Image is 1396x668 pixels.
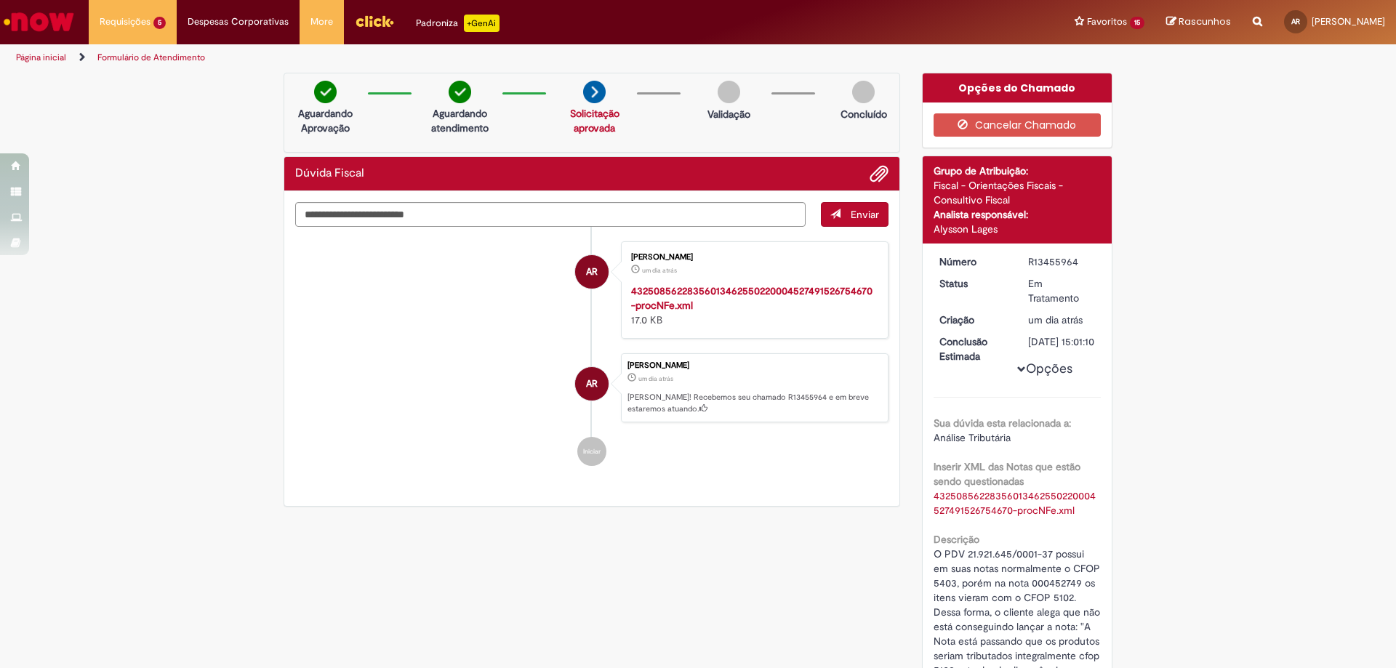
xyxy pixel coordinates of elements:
h2: Dúvida Fiscal Histórico de tíquete [295,167,364,180]
div: [PERSON_NAME] [631,253,873,262]
time: 28/08/2025 09:01:07 [1028,313,1083,326]
div: 17.0 KB [631,283,873,327]
ul: Trilhas de página [11,44,920,71]
li: Ana Julia Brezolin Righi [295,353,888,423]
textarea: Digite sua mensagem aqui... [295,202,806,227]
img: arrow-next.png [583,81,606,103]
span: Enviar [851,208,879,221]
button: Cancelar Chamado [934,113,1102,137]
div: Analista responsável: [934,207,1102,222]
span: Rascunhos [1179,15,1231,28]
button: Adicionar anexos [870,164,888,183]
span: Despesas Corporativas [188,15,289,29]
div: Fiscal - Orientações Fiscais - Consultivo Fiscal [934,178,1102,207]
div: Opções do Chamado [923,73,1112,102]
button: Enviar [821,202,888,227]
img: img-circle-grey.png [852,81,875,103]
span: Favoritos [1087,15,1127,29]
a: Solicitação aprovada [570,107,619,134]
a: Download de 43250856228356013462550220004527491526754670-procNFe.xml [934,489,1096,517]
img: click_logo_yellow_360x200.png [355,10,394,32]
div: Ana Julia Brezolin Righi [575,367,609,401]
img: ServiceNow [1,7,76,36]
ul: Histórico de tíquete [295,227,888,481]
b: Inserir XML das Notas que estão sendo questionadas [934,460,1080,488]
span: 15 [1130,17,1144,29]
div: [PERSON_NAME] [627,361,880,370]
p: [PERSON_NAME]! Recebemos seu chamado R13455964 e em breve estaremos atuando. [627,392,880,414]
div: Grupo de Atribuição: [934,164,1102,178]
div: Ana Julia Brezolin Righi [575,255,609,289]
p: Validação [707,107,750,121]
b: Sua dúvida esta relacionada a: [934,417,1071,430]
p: +GenAi [464,15,500,32]
div: Em Tratamento [1028,276,1096,305]
a: Rascunhos [1166,15,1231,29]
div: 28/08/2025 09:01:07 [1028,313,1096,327]
span: um dia atrás [1028,313,1083,326]
dt: Criação [928,313,1018,327]
img: check-circle-green.png [314,81,337,103]
div: Alysson Lages [934,222,1102,236]
a: 43250856228356013462550220004527491526754670-procNFe.xml [631,284,872,312]
p: Aguardando atendimento [425,106,495,135]
img: check-circle-green.png [449,81,471,103]
a: Página inicial [16,52,66,63]
a: Formulário de Atendimento [97,52,205,63]
b: Descrição [934,533,979,546]
span: 5 [153,17,166,29]
span: Requisições [100,15,151,29]
span: [PERSON_NAME] [1312,15,1385,28]
time: 28/08/2025 09:01:07 [638,374,673,383]
dt: Conclusão Estimada [928,334,1018,363]
p: Aguardando Aprovação [290,106,361,135]
p: Concluído [841,107,887,121]
div: Padroniza [416,15,500,32]
span: More [310,15,333,29]
img: img-circle-grey.png [718,81,740,103]
span: Análise Tributária [934,431,1011,444]
span: AR [586,254,598,289]
dt: Status [928,276,1018,291]
span: AR [586,366,598,401]
span: um dia atrás [638,374,673,383]
span: AR [1291,17,1300,26]
div: R13455964 [1028,254,1096,269]
span: um dia atrás [642,266,677,275]
div: [DATE] 15:01:10 [1028,334,1096,349]
time: 28/08/2025 08:58:50 [642,266,677,275]
dt: Número [928,254,1018,269]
